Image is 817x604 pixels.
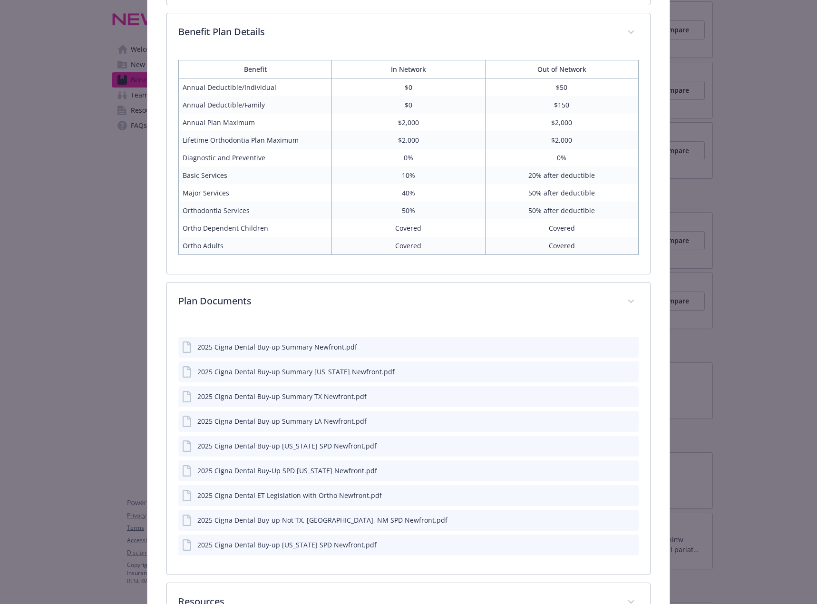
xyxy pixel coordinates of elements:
div: Plan Documents [167,321,650,575]
div: 2025 Cigna Dental ET Legislation with Ortho Newfront.pdf [197,490,382,500]
td: Covered [485,219,638,237]
td: Orthodontia Services [179,202,332,219]
button: preview file [626,490,635,500]
td: Ortho Adults [179,237,332,255]
div: 2025 Cigna Dental Buy-up [US_STATE] SPD Newfront.pdf [197,540,377,550]
button: preview file [626,441,635,451]
button: download file [611,515,619,525]
th: Benefit [179,60,332,78]
td: $0 [332,78,485,96]
div: 2025 Cigna Dental Buy-up Summary [US_STATE] Newfront.pdf [197,367,395,377]
td: 20% after deductible [485,166,638,184]
td: 50% after deductible [485,202,638,219]
button: download file [611,391,619,401]
th: In Network [332,60,485,78]
td: 50% after deductible [485,184,638,202]
button: download file [609,342,617,352]
button: download file [611,540,619,550]
td: Major Services [179,184,332,202]
p: Plan Documents [178,294,616,308]
div: 2025 Cigna Dental Buy-up Not TX, [GEOGRAPHIC_DATA], NM SPD Newfront.pdf [197,515,447,525]
button: download file [611,367,619,377]
button: download file [611,466,619,476]
td: 10% [332,166,485,184]
button: preview file [626,466,635,476]
td: $0 [332,96,485,114]
div: 2025 Cigna Dental Buy-up Summary TX Newfront.pdf [197,391,367,401]
button: download file [611,416,619,426]
button: download file [611,441,619,451]
td: Diagnostic and Preventive [179,149,332,166]
td: Annual Deductible/Family [179,96,332,114]
td: $2,000 [332,114,485,131]
p: Benefit Plan Details [178,25,616,39]
td: 0% [332,149,485,166]
th: Out of Network [485,60,638,78]
td: $2,000 [485,114,638,131]
button: preview file [626,540,635,550]
button: preview file [626,367,635,377]
td: Annual Deductible/Individual [179,78,332,96]
div: Benefit Plan Details [167,52,650,274]
td: Covered [332,237,485,255]
div: 2025 Cigna Dental Buy-up [US_STATE] SPD Newfront.pdf [197,441,377,451]
button: preview file [626,416,635,426]
div: Plan Documents [167,283,650,321]
div: 2025 Cigna Dental Buy-up Summary LA Newfront.pdf [197,416,367,426]
div: 2025 Cigna Dental Buy-Up SPD [US_STATE] Newfront.pdf [197,466,377,476]
td: Covered [485,237,638,255]
button: preview file [626,391,635,401]
button: preview file [624,342,635,352]
td: Annual Plan Maximum [179,114,332,131]
button: preview file [626,515,635,525]
div: Benefit Plan Details [167,13,650,52]
td: $150 [485,96,638,114]
td: $50 [485,78,638,96]
td: $2,000 [485,131,638,149]
td: Basic Services [179,166,332,184]
td: 40% [332,184,485,202]
td: Covered [332,219,485,237]
button: download file [611,490,619,500]
td: $2,000 [332,131,485,149]
td: 0% [485,149,638,166]
td: Lifetime Orthodontia Plan Maximum [179,131,332,149]
td: 50% [332,202,485,219]
div: 2025 Cigna Dental Buy-up Summary Newfront.pdf [197,342,357,352]
td: Ortho Dependent Children [179,219,332,237]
